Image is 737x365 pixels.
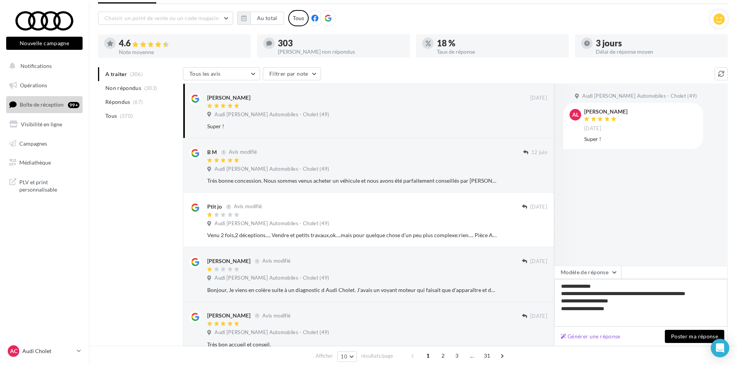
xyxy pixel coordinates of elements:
span: Audi [PERSON_NAME] Automobiles - Cholet (49) [582,93,697,100]
div: B M [207,148,217,156]
a: Campagnes [5,136,84,152]
span: (67) [133,99,143,105]
span: 3 [451,350,463,362]
button: Notifications [5,58,81,74]
a: Boîte de réception99+ [5,96,84,113]
div: [PERSON_NAME] non répondus [278,49,404,54]
p: Audi Cholet [22,347,74,355]
button: Au total [250,12,284,25]
span: Visibilité en ligne [21,121,62,127]
span: AC [10,347,17,355]
button: Choisir un point de vente ou un code magasin [98,12,233,25]
div: Taux de réponse [437,49,563,54]
div: Tous [288,10,309,26]
a: Visibilité en ligne [5,116,84,132]
span: Campagnes [19,140,47,146]
span: Tous [105,112,117,120]
a: Médiathèque [5,154,84,171]
span: (370) [120,113,133,119]
button: Au total [237,12,284,25]
a: Opérations [5,77,84,93]
div: Open Intercom Messenger [711,339,729,357]
span: [DATE] [530,313,547,320]
span: [DATE] [530,95,547,102]
span: Avis modifié [229,149,257,155]
span: Opérations [20,82,47,88]
span: 10 [341,353,347,360]
button: Poster ma réponse [665,330,724,343]
span: Tous les avis [189,70,221,77]
div: 99+ [68,102,79,108]
button: Tous les avis [183,67,260,80]
span: Non répondus [105,84,141,92]
div: Délai de réponse moyen [596,49,722,54]
span: Notifications [20,63,52,69]
span: Médiathèque [19,159,51,166]
span: Audi [PERSON_NAME] Automobiles - Cholet (49) [215,329,329,336]
div: 3 jours [596,39,722,48]
span: [DATE] [530,204,547,211]
span: Audi [PERSON_NAME] Automobiles - Cholet (49) [215,166,329,173]
span: Choisir un point de vente ou un code magasin [105,15,219,21]
span: Afficher [316,352,333,360]
div: [PERSON_NAME] [207,257,250,265]
span: Répondus [105,98,130,106]
a: PLV et print personnalisable [5,174,84,197]
div: Bonjour, Je viens en colère suite à un diagnostic d Audi Cholet. J’avais un voyant moteur qui fai... [207,286,497,294]
span: Avis modifié [234,204,262,210]
div: [PERSON_NAME] [207,312,250,319]
a: AC Audi Cholet [6,344,83,358]
button: Modèle de réponse [554,266,621,279]
span: [DATE] [530,258,547,265]
span: ... [466,350,478,362]
div: Super ! [207,122,497,130]
span: (303) [144,85,157,91]
span: Audi [PERSON_NAME] Automobiles - Cholet (49) [215,220,329,227]
div: Venu 2 fois,2 déceptions…. Vendre et petits travaux,ok….mais pour quelque chose d’un peu plus com... [207,231,497,239]
div: 18 % [437,39,563,48]
button: Filtrer par note [263,67,321,80]
div: Super ! [584,135,697,143]
span: Audi [PERSON_NAME] Automobiles - Cholet (49) [215,111,329,118]
button: Nouvelle campagne [6,37,83,50]
button: Générer une réponse [558,332,624,341]
span: 12 juin [531,149,547,156]
div: [PERSON_NAME] [207,94,250,102]
div: 303 [278,39,404,48]
span: résultats/page [361,352,393,360]
span: Audi [PERSON_NAME] Automobiles - Cholet (49) [215,275,329,282]
span: PLV et print personnalisable [19,177,79,194]
span: 31 [481,350,494,362]
div: Très bonne concession. Nous sommes venus acheter un véhicule et nous avons été parfaitement conse... [207,177,497,185]
span: Avis modifié [262,258,291,264]
span: Avis modifié [262,312,291,319]
span: Boîte de réception [20,101,64,108]
div: Note moyenne [119,49,245,55]
span: AL [572,111,579,119]
span: [DATE] [584,125,601,132]
div: Très bon accueil et conseil. [207,341,497,348]
div: Ptit jo [207,203,222,211]
span: 2 [437,350,449,362]
div: [PERSON_NAME] [584,109,627,114]
div: 4.6 [119,39,245,48]
button: 10 [337,351,357,362]
span: 1 [422,350,434,362]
